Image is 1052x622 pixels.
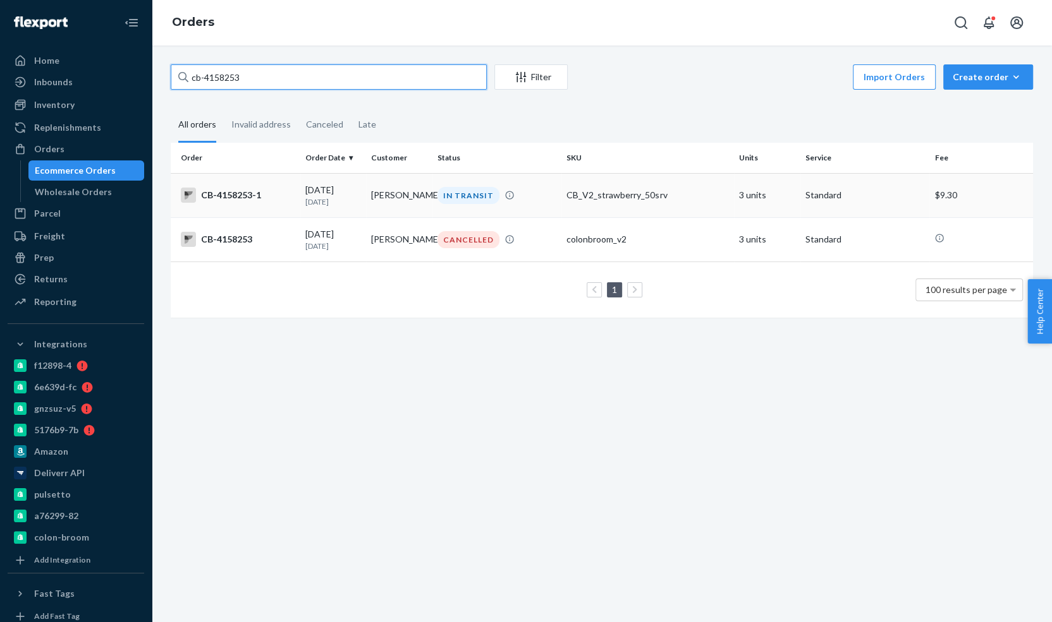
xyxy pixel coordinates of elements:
p: [DATE] [305,241,362,251]
div: colonbroom_v2 [566,233,729,246]
div: Prep [34,251,54,264]
a: Prep [8,248,144,268]
button: Create order [943,64,1033,90]
a: Reporting [8,292,144,312]
a: Amazon [8,441,144,462]
a: gnzsuz-v5 [8,398,144,419]
div: gnzsuz-v5 [34,402,76,415]
a: pulsetto [8,484,144,505]
th: Order Date [300,143,367,173]
div: 6e639d-fc [34,381,76,393]
div: CB_V2_strawberry_50srv [566,189,729,201]
a: Wholesale Orders [28,182,145,202]
p: Standard [805,233,925,246]
div: pulsetto [34,488,71,501]
button: Fast Tags [8,583,144,604]
button: Open account menu [1004,10,1029,35]
a: Orders [8,139,144,159]
button: Open Search Box [948,10,974,35]
div: Wholesale Orders [35,186,112,198]
div: Add Fast Tag [34,611,80,621]
div: Ecommerce Orders [35,164,116,177]
td: [PERSON_NAME] [366,217,432,261]
div: Filter [495,71,567,83]
div: a76299-82 [34,510,78,522]
th: Order [171,143,300,173]
div: CB-4158253-1 [181,188,295,203]
a: Inbounds [8,72,144,92]
th: Status [432,143,562,173]
div: Invalid address [231,108,291,141]
ol: breadcrumbs [162,4,224,41]
div: 5176b9-7b [34,424,78,436]
div: [DATE] [305,184,362,207]
div: Orders [34,143,64,155]
a: Parcel [8,203,144,224]
th: Fee [929,143,1033,173]
th: Service [800,143,930,173]
button: Close Navigation [119,10,144,35]
button: Integrations [8,334,144,354]
div: colon-broom [34,531,89,544]
div: Home [34,54,59,67]
td: [PERSON_NAME] [366,173,432,217]
a: Deliverr API [8,463,144,483]
div: All orders [178,108,216,143]
div: f12898-4 [34,359,71,372]
div: Create order [953,71,1024,83]
a: Home [8,51,144,71]
div: Replenishments [34,121,101,134]
p: [DATE] [305,196,362,207]
a: Page 1 is your current page [609,284,620,295]
div: Freight [34,230,65,242]
input: Search orders [171,64,487,90]
div: Integrations [34,338,87,350]
th: SKU [561,143,734,173]
div: [DATE] [305,228,362,251]
button: Help Center [1027,279,1052,344]
a: 5176b9-7b [8,420,144,440]
a: Returns [8,269,144,289]
div: CB-4158253 [181,232,295,247]
td: $9.30 [929,173,1033,217]
div: Inventory [34,99,75,111]
div: CANCELLED [437,231,499,248]
a: Orders [172,15,214,29]
div: Add Integration [34,554,90,565]
button: Open notifications [976,10,1001,35]
button: Import Orders [853,64,936,90]
a: 6e639d-fc [8,377,144,397]
button: Filter [494,64,568,90]
div: Late [358,108,376,141]
a: a76299-82 [8,506,144,526]
a: Freight [8,226,144,246]
span: 100 results per page [926,284,1007,295]
td: 3 units [734,173,800,217]
div: Returns [34,273,68,285]
td: 3 units [734,217,800,261]
div: Canceled [306,108,343,141]
p: Standard [805,189,925,201]
a: Ecommerce Orders [28,160,145,181]
th: Units [734,143,800,173]
a: Add Integration [8,553,144,568]
div: Deliverr API [34,467,85,479]
div: IN TRANSIT [437,187,499,204]
div: Reporting [34,296,76,308]
a: Inventory [8,95,144,115]
a: f12898-4 [8,356,144,376]
div: Amazon [34,445,68,458]
a: colon-broom [8,527,144,547]
div: Customer [371,152,427,163]
div: Fast Tags [34,587,75,600]
a: Replenishments [8,117,144,138]
div: Inbounds [34,76,73,88]
div: Parcel [34,207,61,220]
img: Flexport logo [14,16,68,29]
